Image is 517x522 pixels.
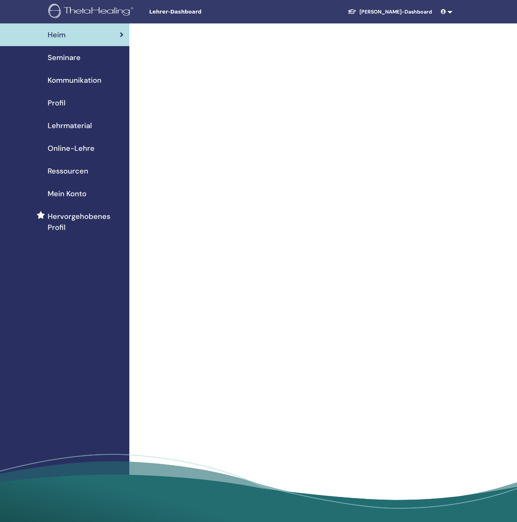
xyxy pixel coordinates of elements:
[48,165,88,176] span: Ressourcen
[48,143,95,154] span: Online-Lehre
[48,75,101,86] span: Kommunikation
[48,29,66,40] span: Heim
[48,211,123,233] span: Hervorgehobenes Profil
[48,52,81,63] span: Seminare
[348,8,357,15] img: graduation-cap-white.svg
[48,120,92,131] span: Lehrmaterial
[48,4,136,20] img: logo.png
[149,8,259,16] span: Lehrer-Dashboard
[48,97,66,108] span: Profil
[342,5,438,19] a: [PERSON_NAME]-Dashboard
[48,188,86,199] span: Mein Konto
